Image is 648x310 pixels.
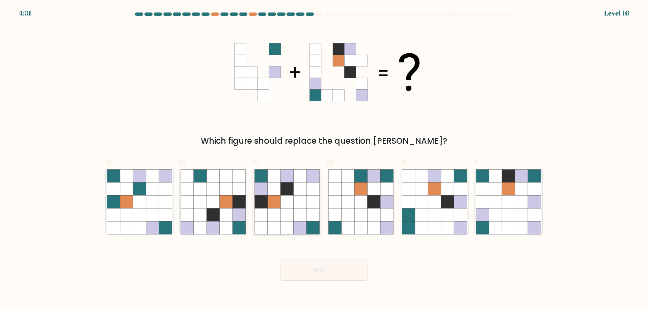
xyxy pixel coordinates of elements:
[105,156,113,169] span: a.
[604,8,629,18] div: Level 16
[280,259,368,281] button: Next
[19,8,31,18] div: 4:31
[474,156,479,169] span: f.
[109,135,539,147] div: Which figure should replace the question [PERSON_NAME]?
[253,156,260,169] span: c.
[179,156,187,169] span: b.
[401,156,408,169] span: e.
[327,156,335,169] span: d.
